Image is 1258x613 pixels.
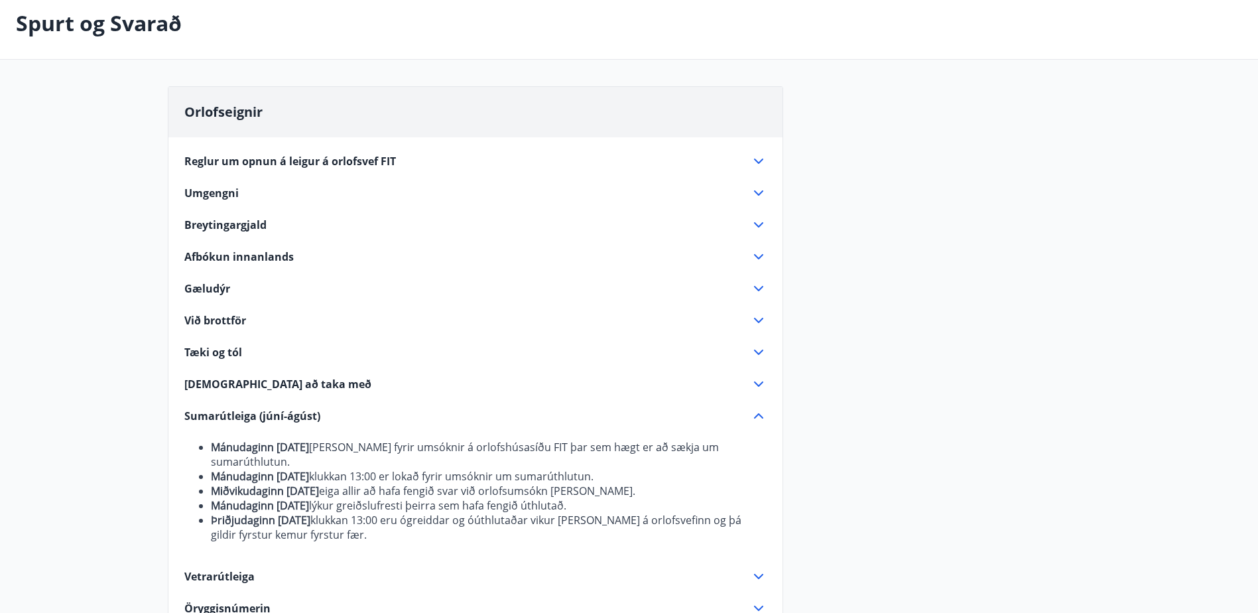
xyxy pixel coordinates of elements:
div: Sumarútleiga (júní-ágúst) [184,408,767,424]
span: [DEMOGRAPHIC_DATA] að taka með [184,377,371,391]
div: [DEMOGRAPHIC_DATA] að taka með [184,376,767,392]
div: Reglur um opnun á leigur á orlofsvef FIT [184,153,767,169]
span: Afbókun innanlands [184,249,294,264]
span: Við brottför [184,313,246,328]
strong: Þriðjudaginn [DATE] [211,513,310,527]
li: klukkan 13:00 er lokað fyrir umsóknir um sumarúthlutun. [211,469,767,484]
div: Breytingargjald [184,217,767,233]
li: [PERSON_NAME] fyrir umsóknir á orlofshúsasíðu FIT þar sem hægt er að sækja um sumarúthlutun. [211,440,767,469]
li: klukkan 13:00 eru ógreiddar og óúthlutaðar vikur [PERSON_NAME] á orlofsvefinn og þá gildir fyrstu... [211,513,767,542]
span: Gæludýr [184,281,230,296]
span: Umgengni [184,186,239,200]
li: lýkur greiðslufresti þeirra sem hafa fengið úthlutað. [211,498,767,513]
span: Breytingargjald [184,218,267,232]
span: Sumarútleiga (júní-ágúst) [184,409,320,423]
span: Tæki og tól [184,345,242,360]
span: Vetrarútleiga [184,569,255,584]
span: Orlofseignir [184,103,263,121]
div: Umgengni [184,185,767,201]
div: Vetrarútleiga [184,569,767,584]
div: Sumarútleiga (júní-ágúst) [184,424,767,542]
strong: Miðvikudaginn [DATE] [211,484,319,498]
div: Tæki og tól [184,344,767,360]
div: Við brottför [184,312,767,328]
div: Gæludýr [184,281,767,297]
strong: Mánudaginn [DATE] [211,498,309,513]
strong: Mánudaginn [DATE] [211,469,309,484]
div: Afbókun innanlands [184,249,767,265]
p: Spurt og Svarað [16,9,182,38]
li: eiga allir að hafa fengið svar við orlofsumsókn [PERSON_NAME]. [211,484,767,498]
strong: Mánudaginn [DATE] [211,440,309,454]
span: Reglur um opnun á leigur á orlofsvef FIT [184,154,396,169]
